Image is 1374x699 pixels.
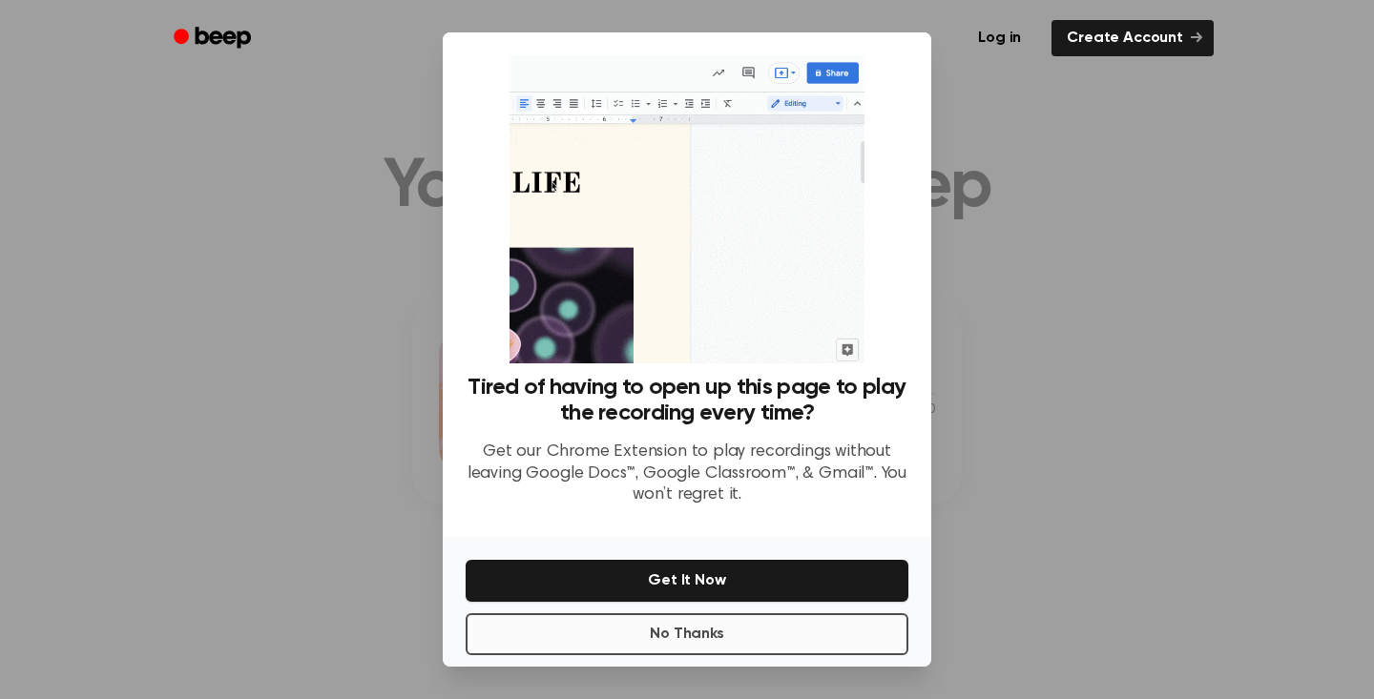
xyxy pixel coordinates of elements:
button: Get It Now [466,560,908,602]
h3: Tired of having to open up this page to play the recording every time? [466,375,908,426]
p: Get our Chrome Extension to play recordings without leaving Google Docs™, Google Classroom™, & Gm... [466,442,908,506]
a: Log in [959,16,1040,60]
a: Beep [160,20,268,57]
a: Create Account [1051,20,1214,56]
img: Beep extension in action [510,55,864,363]
button: No Thanks [466,613,908,655]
